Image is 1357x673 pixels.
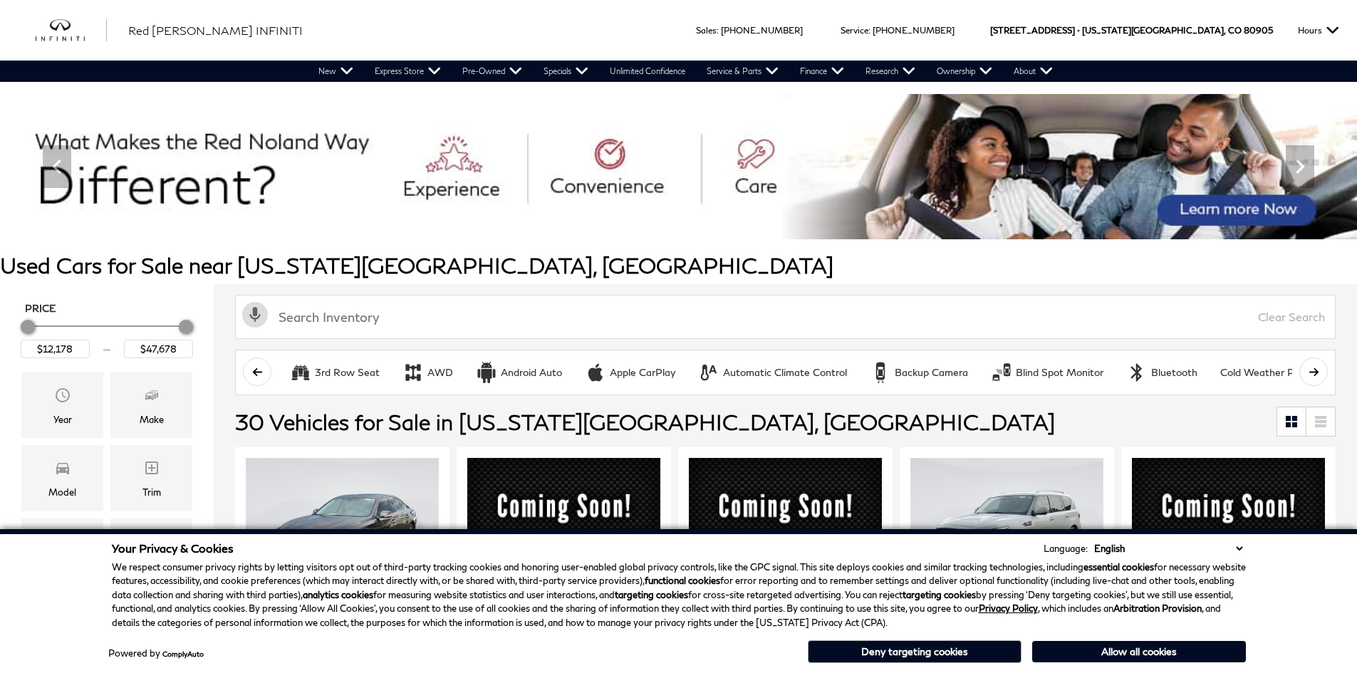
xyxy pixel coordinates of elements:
[124,340,193,358] input: Maximum
[21,315,193,358] div: Price
[721,25,803,36] a: [PHONE_NUMBER]
[717,25,719,36] span: :
[143,383,160,412] span: Make
[1220,366,1327,379] div: Cold Weather Package
[54,383,71,412] span: Year
[662,213,676,227] span: Go to slide 2
[21,445,103,511] div: ModelModel
[862,358,976,387] button: Backup CameraBackup Camera
[21,340,90,358] input: Minimum
[48,484,76,500] div: Model
[143,456,160,484] span: Trim
[910,458,1103,602] img: 2022 INFINITI QX80 LUXE
[308,61,364,82] a: New
[1118,358,1205,387] button: BluetoothBluetooth
[402,362,424,383] div: AWD
[235,409,1055,434] span: 30 Vehicles for Sale in [US_STATE][GEOGRAPHIC_DATA], [GEOGRAPHIC_DATA]
[179,320,193,334] div: Maximum Price
[979,602,1038,614] a: Privacy Policy
[870,362,891,383] div: Backup Camera
[723,366,847,379] div: Automatic Climate Control
[991,362,1012,383] div: Blind Spot Monitor
[364,61,452,82] a: Express Store
[990,25,1273,36] a: [STREET_ADDRESS] • [US_STATE][GEOGRAPHIC_DATA], CO 80905
[128,22,303,39] a: Red [PERSON_NAME] INFINITI
[868,25,870,36] span: :
[282,358,388,387] button: 3rd Row Seat3rd Row Seat
[577,358,683,387] button: Apple CarPlayApple CarPlay
[1113,602,1202,614] strong: Arbitration Provision
[1083,561,1154,573] strong: essential cookies
[1151,366,1197,379] div: Bluetooth
[395,358,461,387] button: AWDAWD
[36,19,107,42] a: infiniti
[476,362,497,383] div: Android Auto
[315,366,380,379] div: 3rd Row Seat
[308,61,1064,82] nav: Main Navigation
[610,366,675,379] div: Apple CarPlay
[615,589,688,600] strong: targeting cookies
[110,445,192,511] div: TrimTrim
[112,560,1246,630] p: We respect consumer privacy rights by letting visitors opt out of third-party tracking cookies an...
[1126,362,1148,383] div: Bluetooth
[642,213,656,227] span: Go to slide 1
[1016,366,1103,379] div: Blind Spot Monitor
[533,61,599,82] a: Specials
[645,575,720,586] strong: functional cookies
[36,19,107,42] img: INFINITI
[1212,358,1335,387] button: Cold Weather Package
[246,458,439,602] img: 2014 INFINITI Q50 Premium
[690,358,855,387] button: Automatic Climate ControlAutomatic Climate Control
[452,61,533,82] a: Pre-Owned
[599,61,696,82] a: Unlimited Confidence
[926,61,1003,82] a: Ownership
[789,61,855,82] a: Finance
[1132,458,1325,607] img: 2022 INFINITI QX60 LUXE
[21,320,35,334] div: Minimum Price
[43,145,71,188] div: Previous
[108,649,204,658] div: Powered by
[110,372,192,438] div: MakeMake
[53,412,72,427] div: Year
[303,589,373,600] strong: analytics cookies
[689,458,882,607] img: 2019 INFINITI Q50 Red Sport 400
[427,366,453,379] div: AWD
[1044,544,1088,553] div: Language:
[162,649,204,658] a: ComplyAuto
[243,358,271,386] button: scroll left
[128,24,303,37] span: Red [PERSON_NAME] INFINITI
[585,362,606,383] div: Apple CarPlay
[1299,358,1328,386] button: scroll right
[21,518,103,584] div: FeaturesFeatures
[142,484,161,500] div: Trim
[290,362,311,383] div: 3rd Row Seat
[1091,541,1246,555] select: Language Select
[698,362,719,383] div: Automatic Climate Control
[983,358,1111,387] button: Blind Spot MonitorBlind Spot Monitor
[873,25,955,36] a: [PHONE_NUMBER]
[702,213,716,227] span: Go to slide 4
[696,61,789,82] a: Service & Parts
[808,640,1021,663] button: Deny targeting cookies
[54,456,71,484] span: Model
[696,25,717,36] span: Sales
[467,458,660,607] img: 2016 INFINITI Q50 3.0t Premium
[235,295,1336,339] input: Search Inventory
[501,366,562,379] div: Android Auto
[682,213,696,227] span: Go to slide 3
[468,358,570,387] button: Android AutoAndroid Auto
[1032,641,1246,662] button: Allow all cookies
[140,412,164,427] div: Make
[110,518,192,584] div: FueltypeFueltype
[903,589,976,600] strong: targeting cookies
[21,372,103,438] div: YearYear
[1286,145,1314,188] div: Next
[895,366,968,379] div: Backup Camera
[1003,61,1064,82] a: About
[112,541,234,555] span: Your Privacy & Cookies
[242,302,268,328] svg: Click to toggle on voice search
[855,61,926,82] a: Research
[841,25,868,36] span: Service
[25,302,189,315] h5: Price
